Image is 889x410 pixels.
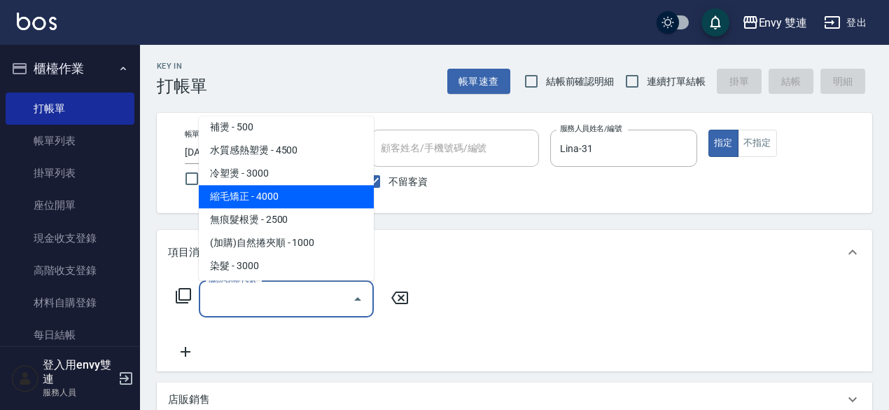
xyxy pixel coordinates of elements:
button: 指定 [708,130,738,157]
label: 服務人員姓名/編號 [560,123,622,134]
a: 高階收支登錄 [6,254,134,287]
a: 座位開單 [6,189,134,221]
span: 染髮 - 3000 [199,254,374,278]
button: 櫃檯作業 [6,50,134,87]
span: 連續打單結帳 [647,74,706,89]
span: 結帳前確認明細 [546,74,615,89]
h2: Key In [157,62,207,71]
p: 服務人員 [43,386,114,399]
a: 每日結帳 [6,319,134,351]
h5: 登入用envy雙連 [43,358,114,386]
a: 現金收支登錄 [6,222,134,254]
button: 帳單速查 [447,69,510,95]
button: 不指定 [738,130,777,157]
div: 項目消費 [157,230,872,275]
span: 補燙 - 500 [199,116,374,139]
span: 水質感熱塑燙 - 4500 [199,139,374,162]
span: 冷塑燙 - 3000 [199,162,374,185]
div: Envy 雙連 [759,14,808,32]
button: Close [346,288,369,310]
img: Logo [17,13,57,30]
span: 縮毛矯正 - 4000 [199,185,374,208]
input: YYYY/MM/DD hh:mm [185,141,301,164]
span: 不留客資 [388,175,428,189]
a: 材料自購登錄 [6,287,134,319]
label: 帳單日期 [185,129,214,139]
span: (加購)自然捲夾順 - 1000 [199,231,374,254]
button: Envy 雙連 [736,8,813,37]
h3: 打帳單 [157,76,207,96]
p: 項目消費 [168,245,210,260]
button: 登出 [818,10,872,36]
a: 掛單列表 [6,157,134,189]
button: save [701,8,729,36]
p: 店販銷售 [168,392,210,407]
a: 打帳單 [6,93,134,125]
span: 無痕髮根燙 - 2500 [199,208,374,231]
a: 帳單列表 [6,125,134,157]
span: 鉑金護髮 - 1500 [199,278,374,301]
img: Person [11,364,39,392]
